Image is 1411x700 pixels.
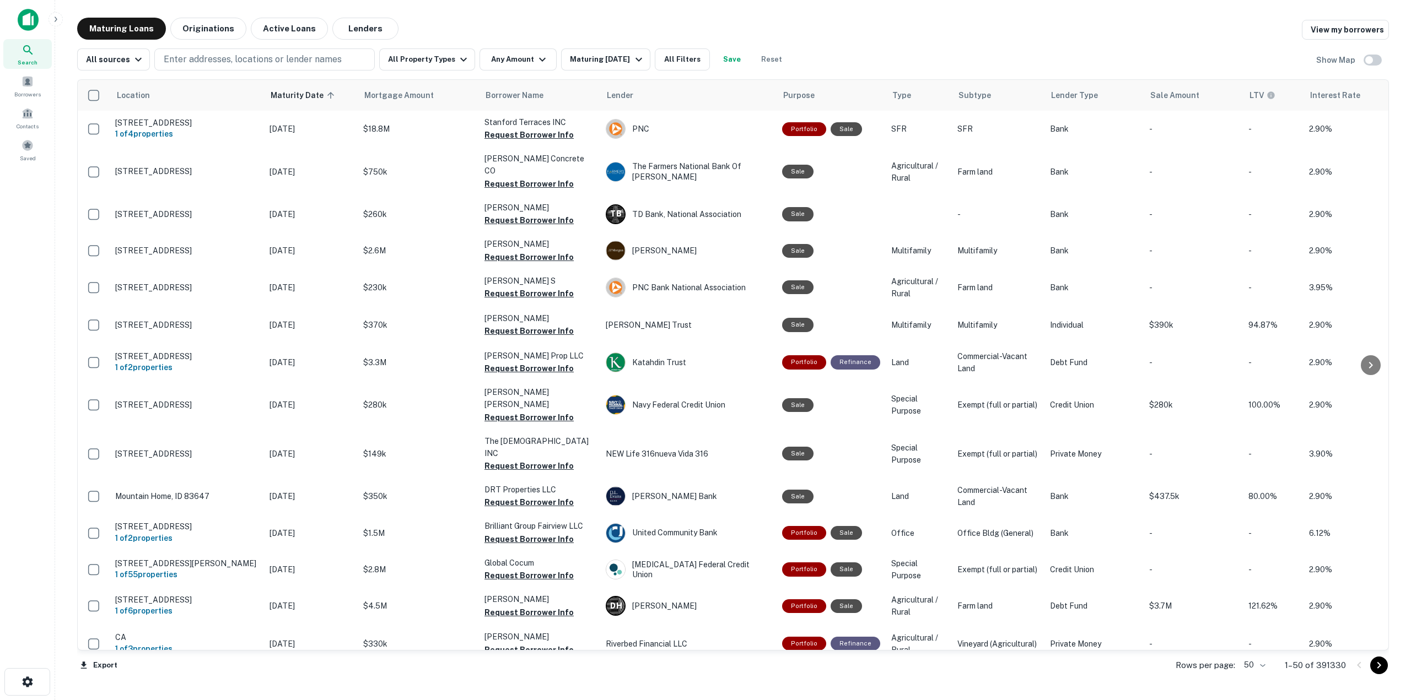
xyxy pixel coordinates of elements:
p: Mountain Home, ID 83647 [115,491,258,501]
h6: 1 of 55 properties [115,568,258,580]
button: All Filters [655,48,710,70]
a: Search [3,39,52,69]
span: Maturity Date [271,89,338,102]
th: Location [110,80,264,111]
p: $18.8M [363,123,473,135]
p: $230k [363,281,473,294]
p: [PERSON_NAME] [484,202,595,214]
p: 3.90% [1309,448,1381,460]
p: - [1149,166,1237,178]
span: Sale Amount [1150,89,1214,102]
h6: 1 of 3 properties [115,643,258,655]
p: 2.90% [1309,166,1381,178]
p: $437.5k [1149,490,1237,502]
div: Sale [831,122,862,136]
div: Sale [782,280,814,294]
p: [PERSON_NAME] [484,631,595,643]
button: Request Borrower Info [484,496,574,509]
th: Mortgage Amount [358,80,479,111]
div: Sale [831,526,862,540]
button: Enter addresses, locations or lender names [154,48,375,70]
div: Katahdin Trust [606,352,771,372]
button: Active Loans [251,18,328,40]
p: [STREET_ADDRESS] [115,351,258,361]
p: [STREET_ADDRESS] [115,449,258,459]
button: Request Borrower Info [484,362,574,375]
p: Exempt (full or partial) [957,563,1039,576]
p: [PERSON_NAME] [PERSON_NAME] [484,386,595,410]
p: [STREET_ADDRESS] [115,595,258,605]
p: DRT Properties LLC [484,484,595,496]
span: 94.87% [1248,321,1278,329]
p: $149k [363,448,473,460]
div: Navy Federal Credit Union [606,395,771,415]
p: - [1149,123,1237,135]
p: 6.12% [1309,527,1381,539]
div: This is a portfolio loan with 6 properties [782,599,826,613]
p: $390k [1149,319,1237,331]
p: Special Purpose [891,557,946,582]
div: Sale [782,398,814,412]
th: Interest Rate [1304,80,1386,111]
p: [DATE] [270,245,352,257]
button: Go to next page [1370,656,1388,674]
div: This is a portfolio loan with 3 properties [782,637,826,650]
img: picture [606,120,625,138]
p: Brilliant Group Fairview LLC [484,520,595,532]
p: Stanford Terraces INC [484,116,595,128]
p: $4.5M [363,600,473,612]
span: - [1248,358,1252,367]
div: LTVs displayed on the website are for informational purposes only and may be reported incorrectly... [1250,89,1275,101]
p: [STREET_ADDRESS] [115,400,258,410]
p: T B [610,208,621,220]
p: Bank [1050,527,1138,539]
p: [PERSON_NAME] [484,238,595,250]
span: Type [892,89,911,102]
h6: LTV [1250,89,1264,101]
div: This is a portfolio loan with 4 properties [782,122,826,136]
span: 80.00% [1248,492,1277,501]
img: picture [606,395,625,414]
p: 1–50 of 391330 [1285,659,1346,672]
span: 121.62% [1248,601,1278,610]
span: - [1248,449,1252,458]
h6: 1 of 2 properties [115,532,258,544]
div: This is a portfolio loan with 55 properties [782,562,826,576]
div: [MEDICAL_DATA] Federal Credit Union [606,560,771,579]
div: TD Bank, National Association [606,204,771,224]
span: - [1248,167,1252,176]
span: - [1248,246,1252,255]
span: - [1248,529,1252,538]
p: Land [891,356,946,368]
p: - [1149,281,1237,294]
p: [DATE] [270,563,352,576]
div: Sale [782,207,814,221]
p: NEW Life 316nueva Vida 316 [606,448,771,460]
p: $350k [363,490,473,502]
p: Farm land [957,600,1039,612]
span: Search [18,58,37,67]
p: Bank [1050,166,1138,178]
span: Borrowers [14,90,41,99]
p: Commercial-Vacant Land [957,484,1039,508]
p: [STREET_ADDRESS][PERSON_NAME] [115,558,258,568]
th: Sale Amount [1144,80,1243,111]
p: D H [610,600,622,612]
p: Special Purpose [891,442,946,466]
button: Export [77,657,120,674]
p: Multifamily [891,319,946,331]
p: $3.3M [363,356,473,368]
p: [DATE] [270,319,352,331]
p: Rows per page: [1176,659,1235,672]
span: 100.00% [1248,400,1280,409]
p: $2.6M [363,245,473,257]
p: [DATE] [270,600,352,612]
p: [DATE] [270,356,352,368]
p: [DATE] [270,638,352,650]
div: Sale [831,562,862,576]
p: Exempt (full or partial) [957,399,1039,411]
button: Request Borrower Info [484,251,574,264]
p: 2.90% [1309,356,1381,368]
img: picture [606,353,625,372]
